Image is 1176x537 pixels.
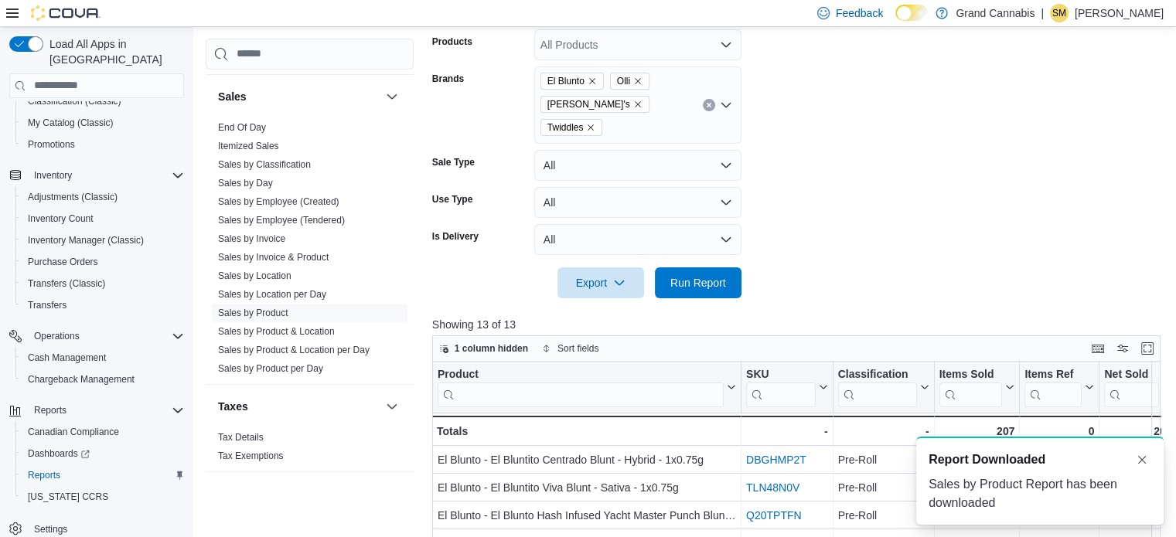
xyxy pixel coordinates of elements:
div: SKU [746,367,816,382]
span: Classification (Classic) [28,95,121,107]
div: Product [438,367,724,406]
a: Inventory Manager (Classic) [22,231,150,250]
button: Sales [383,87,401,106]
button: Classification [837,367,929,406]
a: Purchase Orders [22,253,104,271]
button: Export [557,267,644,298]
a: End Of Day [218,122,266,133]
span: Twiddles [540,119,603,136]
button: Display options [1113,339,1132,358]
span: Promotions [22,135,184,154]
a: Reports [22,466,66,484]
span: Washington CCRS [22,488,184,506]
button: Cash Management [15,347,190,369]
a: Cash Management [22,348,112,367]
div: Sales by Product Report has been downloaded [929,475,1151,512]
span: Sort fields [557,342,598,355]
span: Sales by Employee (Created) [218,195,339,208]
span: Adjustments (Classic) [22,188,184,206]
a: Sales by Employee (Tendered) [218,215,345,226]
button: Keyboard shortcuts [1089,339,1107,358]
a: Sales by Location per Day [218,289,326,300]
span: Transfers [28,299,66,311]
span: [PERSON_NAME]'s [547,97,630,112]
button: Operations [3,325,190,347]
img: Cova [31,5,101,21]
a: Sales by Invoice & Product [218,252,329,263]
a: Sales by Location [218,270,291,281]
button: Reports [28,401,73,420]
a: Sales by Product per Day [218,363,323,374]
button: Promotions [15,134,190,155]
a: Q20TPTFN [746,509,802,522]
span: Sales by Location [218,270,291,282]
span: Promotions [28,138,75,151]
input: Dark Mode [895,5,928,21]
div: - [837,422,929,440]
button: Reports [15,464,190,486]
span: Tax Exemptions [218,450,284,462]
span: Sales by Employee (Tendered) [218,214,345,226]
button: Run Report [655,267,741,298]
button: Inventory [28,166,78,185]
button: All [534,224,741,255]
span: Export [567,267,635,298]
button: Dismiss toast [1133,450,1151,469]
span: Classification (Classic) [22,92,184,110]
a: Dashboards [22,444,96,463]
span: Sales by Product & Location [218,325,335,338]
button: Taxes [218,399,380,414]
button: Operations [28,327,86,345]
a: [US_STATE] CCRS [22,488,114,506]
a: Itemized Sales [218,141,279,151]
span: Chargeback Management [28,373,135,386]
div: Sales [206,118,414,384]
a: Tax Exemptions [218,450,284,461]
label: Brands [432,73,464,85]
a: Canadian Compliance [22,423,125,441]
span: Sales by Product & Location per Day [218,344,370,356]
button: My Catalog (Classic) [15,112,190,134]
span: Twiddles [547,120,584,135]
div: 207 [939,422,1014,440]
h3: Taxes [218,399,248,414]
a: Sales by Invoice [218,233,285,244]
button: Inventory Manager (Classic) [15,229,190,251]
button: Sort fields [536,339,605,358]
span: My Catalog (Classic) [28,117,114,129]
span: SM [1052,4,1066,22]
h3: Sales [218,89,247,104]
a: Adjustments (Classic) [22,188,124,206]
button: Remove El Blunto from selection in this group [588,76,597,86]
div: Pre-Roll [837,506,929,525]
a: Sales by Day [218,178,273,189]
span: Olli [617,73,630,89]
span: Reports [22,466,184,484]
span: Itemized Sales [218,140,279,152]
span: Olli O's [540,96,649,113]
span: Sales by Classification [218,158,311,171]
span: Report Downloaded [929,450,1045,469]
span: [US_STATE] CCRS [28,491,108,503]
button: Taxes [383,397,401,416]
span: Purchase Orders [22,253,184,271]
p: [PERSON_NAME] [1075,4,1164,22]
button: Clear input [703,99,715,111]
a: Sales by Product [218,308,288,318]
p: | [1041,4,1044,22]
span: Inventory Count [22,209,184,228]
button: [US_STATE] CCRS [15,486,190,508]
button: Enter fullscreen [1138,339,1157,358]
span: Inventory Count [28,212,94,225]
span: Cash Management [28,352,106,364]
div: Net Sold [1104,367,1159,382]
button: Transfers [15,294,190,316]
span: My Catalog (Classic) [22,114,184,132]
button: Inventory [3,165,190,186]
span: Cash Management [22,348,184,367]
button: All [534,187,741,218]
label: Is Delivery [432,230,479,243]
a: Sales by Classification [218,159,311,170]
a: Dashboards [15,443,190,464]
p: Showing 13 of 13 [432,317,1168,332]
